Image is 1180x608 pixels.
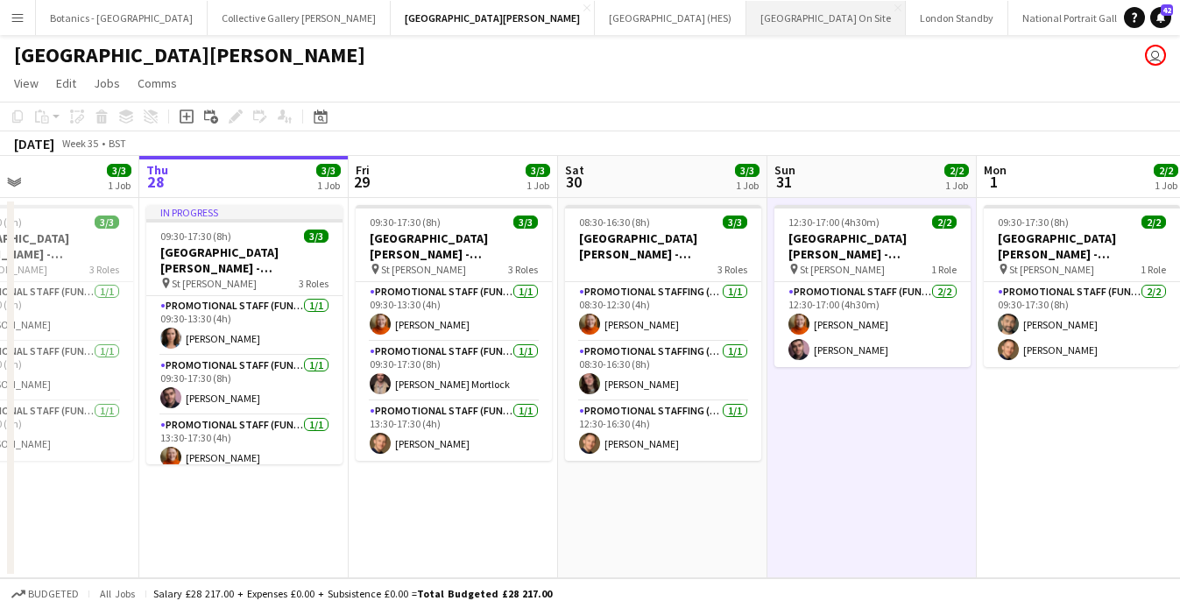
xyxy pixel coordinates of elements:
[36,1,208,35] button: Botanics - [GEOGRAPHIC_DATA]
[14,75,39,91] span: View
[138,75,177,91] span: Comms
[107,164,131,177] span: 3/3
[316,164,341,177] span: 3/3
[417,587,552,600] span: Total Budgeted £28 217.00
[146,356,343,415] app-card-role: Promotional Staff (Fundraiser)1/109:30-17:30 (8h)[PERSON_NAME]
[562,172,584,192] span: 30
[932,216,957,229] span: 2/2
[356,342,552,401] app-card-role: Promotional Staff (Fundraiser)1/109:30-17:30 (8h)[PERSON_NAME] Mortlock
[153,587,552,600] div: Salary £28 217.00 + Expenses £0.00 + Subsistence £0.00 =
[1161,4,1173,16] span: 42
[508,263,538,276] span: 3 Roles
[1154,164,1178,177] span: 2/2
[131,72,184,95] a: Comms
[89,263,119,276] span: 3 Roles
[14,42,365,68] h1: [GEOGRAPHIC_DATA][PERSON_NAME]
[981,172,1007,192] span: 1
[1150,7,1171,28] a: 42
[94,75,120,91] span: Jobs
[526,179,549,192] div: 1 Job
[160,230,231,243] span: 09:30-17:30 (8h)
[595,1,746,35] button: [GEOGRAPHIC_DATA] (HES)
[14,135,54,152] div: [DATE]
[108,179,131,192] div: 1 Job
[746,1,906,35] button: [GEOGRAPHIC_DATA] On Site
[1155,179,1177,192] div: 1 Job
[109,137,126,150] div: BST
[391,1,595,35] button: [GEOGRAPHIC_DATA][PERSON_NAME]
[772,172,795,192] span: 31
[381,263,466,276] span: St [PERSON_NAME]
[984,162,1007,178] span: Mon
[356,162,370,178] span: Fri
[984,205,1180,367] app-job-card: 09:30-17:30 (8h)2/2[GEOGRAPHIC_DATA][PERSON_NAME] - Fundraising St [PERSON_NAME]1 RolePromotional...
[49,72,83,95] a: Edit
[735,164,760,177] span: 3/3
[800,263,885,276] span: St [PERSON_NAME]
[774,230,971,262] h3: [GEOGRAPHIC_DATA][PERSON_NAME] - Fundraising
[146,244,343,276] h3: [GEOGRAPHIC_DATA][PERSON_NAME] - Fundraising
[146,415,343,475] app-card-role: Promotional Staff (Fundraiser)1/113:30-17:30 (4h)[PERSON_NAME]
[774,282,971,367] app-card-role: Promotional Staff (Fundraiser)2/212:30-17:00 (4h30m)[PERSON_NAME][PERSON_NAME]
[565,401,761,461] app-card-role: Promotional Staffing (Promotional Staff)1/112:30-16:30 (4h)[PERSON_NAME]
[945,179,968,192] div: 1 Job
[144,172,168,192] span: 28
[998,216,1069,229] span: 09:30-17:30 (8h)
[1141,263,1166,276] span: 1 Role
[356,230,552,262] h3: [GEOGRAPHIC_DATA][PERSON_NAME] - Fundraising
[1008,1,1174,35] button: National Portrait Gallery (NPG)
[565,205,761,461] app-job-card: 08:30-16:30 (8h)3/3[GEOGRAPHIC_DATA][PERSON_NAME] - Fundraising3 RolesPromotional Staffing (Promo...
[565,282,761,342] app-card-role: Promotional Staffing (Promotional Staff)1/108:30-12:30 (4h)[PERSON_NAME]
[565,342,761,401] app-card-role: Promotional Staffing (Promotional Staff)1/108:30-16:30 (8h)[PERSON_NAME]
[356,401,552,461] app-card-role: Promotional Staff (Fundraiser)1/113:30-17:30 (4h)[PERSON_NAME]
[788,216,880,229] span: 12:30-17:00 (4h30m)
[931,263,957,276] span: 1 Role
[513,216,538,229] span: 3/3
[717,263,747,276] span: 3 Roles
[984,282,1180,367] app-card-role: Promotional Staff (Fundraiser)2/209:30-17:30 (8h)[PERSON_NAME][PERSON_NAME]
[146,162,168,178] span: Thu
[1009,263,1094,276] span: St [PERSON_NAME]
[353,172,370,192] span: 29
[95,216,119,229] span: 3/3
[579,216,650,229] span: 08:30-16:30 (8h)
[172,277,257,290] span: St [PERSON_NAME]
[565,162,584,178] span: Sat
[56,75,76,91] span: Edit
[723,216,747,229] span: 3/3
[9,584,81,604] button: Budgeted
[96,587,138,600] span: All jobs
[736,179,759,192] div: 1 Job
[984,230,1180,262] h3: [GEOGRAPHIC_DATA][PERSON_NAME] - Fundraising
[1145,45,1166,66] app-user-avatar: Gus Gordon
[1141,216,1166,229] span: 2/2
[774,205,971,367] app-job-card: 12:30-17:00 (4h30m)2/2[GEOGRAPHIC_DATA][PERSON_NAME] - Fundraising St [PERSON_NAME]1 RolePromotio...
[58,137,102,150] span: Week 35
[146,205,343,464] app-job-card: In progress09:30-17:30 (8h)3/3[GEOGRAPHIC_DATA][PERSON_NAME] - Fundraising St [PERSON_NAME]3 Role...
[944,164,969,177] span: 2/2
[526,164,550,177] span: 3/3
[565,230,761,262] h3: [GEOGRAPHIC_DATA][PERSON_NAME] - Fundraising
[370,216,441,229] span: 09:30-17:30 (8h)
[146,296,343,356] app-card-role: Promotional Staff (Fundraiser)1/109:30-13:30 (4h)[PERSON_NAME]
[87,72,127,95] a: Jobs
[304,230,329,243] span: 3/3
[906,1,1008,35] button: London Standby
[356,205,552,461] app-job-card: 09:30-17:30 (8h)3/3[GEOGRAPHIC_DATA][PERSON_NAME] - Fundraising St [PERSON_NAME]3 RolesPromotiona...
[7,72,46,95] a: View
[208,1,391,35] button: Collective Gallery [PERSON_NAME]
[28,588,79,600] span: Budgeted
[317,179,340,192] div: 1 Job
[774,162,795,178] span: Sun
[146,205,343,219] div: In progress
[356,282,552,342] app-card-role: Promotional Staff (Fundraiser)1/109:30-13:30 (4h)[PERSON_NAME]
[299,277,329,290] span: 3 Roles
